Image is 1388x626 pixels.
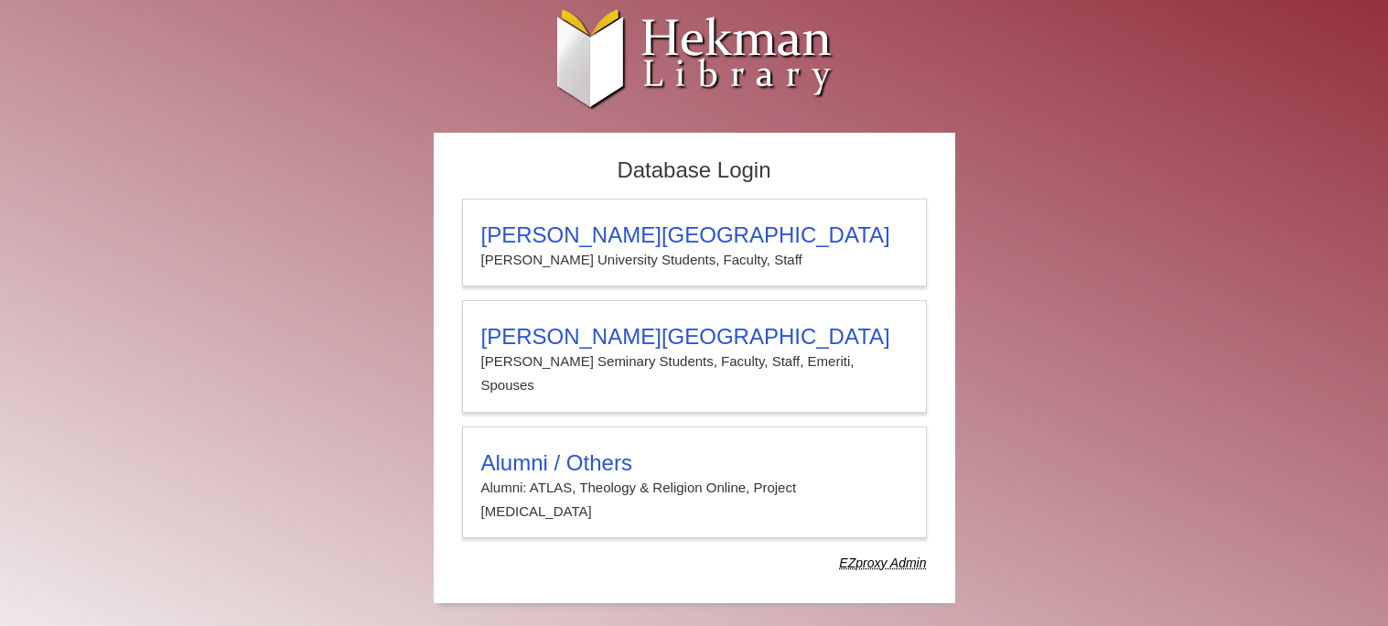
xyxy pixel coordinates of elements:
[481,476,908,524] p: Alumni: ATLAS, Theology & Religion Online, Project [MEDICAL_DATA]
[839,556,926,570] dfn: Use Alumni login
[481,324,908,350] h3: [PERSON_NAME][GEOGRAPHIC_DATA]
[481,248,908,272] p: [PERSON_NAME] University Students, Faculty, Staff
[481,350,908,398] p: [PERSON_NAME] Seminary Students, Faculty, Staff, Emeriti, Spouses
[481,450,908,476] h3: Alumni / Others
[462,199,927,286] a: [PERSON_NAME][GEOGRAPHIC_DATA][PERSON_NAME] University Students, Faculty, Staff
[481,222,908,248] h3: [PERSON_NAME][GEOGRAPHIC_DATA]
[481,450,908,524] summary: Alumni / OthersAlumni: ATLAS, Theology & Religion Online, Project [MEDICAL_DATA]
[453,152,936,189] h2: Database Login
[462,300,927,413] a: [PERSON_NAME][GEOGRAPHIC_DATA][PERSON_NAME] Seminary Students, Faculty, Staff, Emeriti, Spouses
